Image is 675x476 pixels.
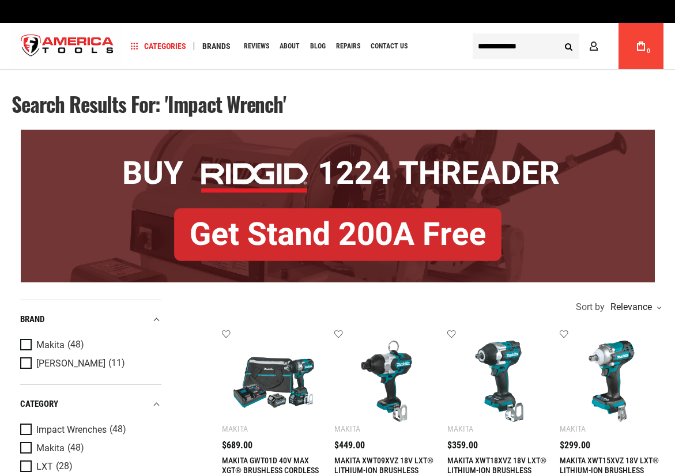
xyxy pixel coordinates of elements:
img: MAKITA GWT01D 40V MAX XGT® BRUSHLESS CORDLESS 4-SPEED HIGH-TORQUE 3/4 [233,341,314,421]
div: Makita [334,424,360,433]
a: store logo [12,25,123,68]
div: Makita [560,424,586,433]
span: (28) [56,462,73,471]
a: Repairs [331,39,365,54]
a: Contact Us [365,39,413,54]
img: America Tools [12,25,123,68]
span: (48) [67,443,84,453]
span: 0 [647,48,650,54]
span: Makita [36,443,65,454]
span: Repairs [336,43,360,50]
a: [PERSON_NAME] (11) [20,357,159,370]
div: Makita [222,424,248,433]
a: BOGO: Buy RIDGID® 1224 Threader, Get Stand 200A Free! [21,130,655,138]
span: Contact Us [371,43,408,50]
img: MAKITA XWT15XVZ 18V LXT® LITHIUM-ION BRUSHLESS CORDLESS 4-SPEED 1/2 [571,341,652,421]
a: Reviews [239,39,274,54]
span: [PERSON_NAME] [36,358,105,369]
span: Impact Wrenches [36,425,107,435]
span: Categories [131,42,186,50]
a: Brands [197,39,236,54]
a: 0 [630,23,652,69]
a: About [274,39,305,54]
button: Search [557,35,579,57]
span: (11) [108,358,125,368]
a: Blog [305,39,331,54]
span: (48) [110,425,126,435]
div: Brand [20,312,161,327]
a: Impact Wrenches (48) [20,424,159,436]
span: Sort by [576,303,605,312]
img: MAKITA XWT09XVZ 18V LXT® LITHIUM-ION BRUSHLESS CORDLESS HIGH-TORQUE 7/16 [346,341,427,421]
span: (48) [67,340,84,350]
span: $449.00 [334,441,365,450]
div: Relevance [608,303,661,312]
span: LXT [36,462,53,472]
span: Search results for: 'impact wrench' [12,89,286,119]
span: About [280,43,300,50]
a: Makita (48) [20,442,159,455]
a: Makita (48) [20,339,159,352]
span: Makita [36,340,65,350]
span: Brands [202,42,231,50]
img: BOGO: Buy RIDGID® 1224 Threader, Get Stand 200A Free! [21,130,655,282]
a: LXT (28) [20,460,159,473]
span: $689.00 [222,441,252,450]
span: $359.00 [447,441,478,450]
div: Makita [447,424,473,433]
div: category [20,396,161,412]
img: MAKITA XWT18XVZ 18V LXT® LITHIUM-ION BRUSHLESS CORDLESS 4-SPEED MID-TORQUE 1/2 [459,341,540,421]
span: Reviews [244,43,269,50]
span: $299.00 [560,441,590,450]
a: Categories [126,39,191,54]
span: Blog [310,43,326,50]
